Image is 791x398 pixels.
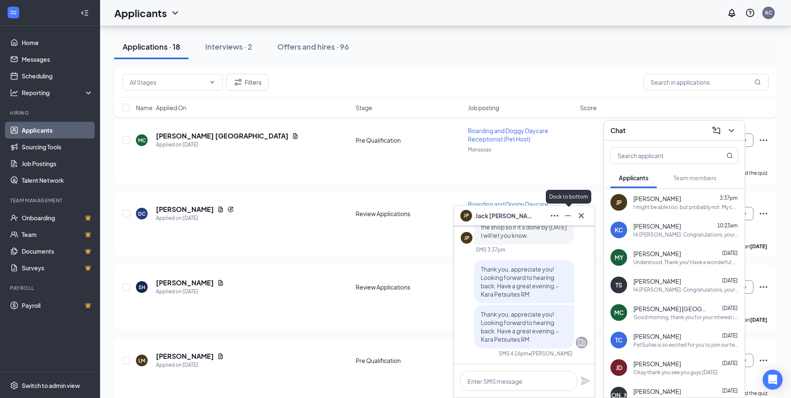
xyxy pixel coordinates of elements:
[758,282,768,292] svg: Ellipses
[720,195,738,201] span: 3:37pm
[722,250,738,256] span: [DATE]
[481,265,559,298] span: Thank you, appreciate you! Looking forward to hearing back. Have a great evening.-Kara Petsuites RM
[22,243,93,259] a: DocumentsCrown
[616,198,622,207] div: JP
[580,376,590,386] svg: Plane
[616,363,622,372] div: JD
[643,74,768,91] input: Search in applications
[356,283,463,291] div: Review Applications
[615,336,623,344] div: TC
[633,387,681,395] span: [PERSON_NAME]
[356,103,372,112] span: Stage
[633,231,738,238] div: Hi [PERSON_NAME]. Congratulations, your meeting with PetSuites for Boarding and Doggy Daycare Att...
[475,211,534,220] span: Jack [PERSON_NAME]
[611,148,710,164] input: Search applicant
[10,285,91,292] div: Payroll
[576,211,586,221] svg: Cross
[292,133,299,139] svg: Document
[226,74,269,91] button: Filter Filters
[9,8,18,17] svg: WorkstreamLogo
[10,197,91,204] div: Team Management
[758,209,768,219] svg: Ellipses
[575,209,588,222] button: Cross
[138,357,145,364] div: LM
[22,155,93,172] a: Job Postings
[156,352,214,361] h5: [PERSON_NAME]
[22,88,93,97] div: Reporting
[722,305,738,311] span: [DATE]
[726,152,733,159] svg: MagnifyingGlass
[156,278,214,287] h5: [PERSON_NAME]
[209,79,216,86] svg: ChevronDown
[499,350,528,357] div: SMS 4:16pm
[546,190,591,204] div: Dock to bottom
[123,41,180,52] div: Applications · 18
[22,122,93,139] a: Applicants
[22,297,93,314] a: PayrollCrown
[217,280,224,286] svg: Document
[673,174,716,181] span: Team members
[22,68,93,84] a: Scheduling
[156,361,224,369] div: Applied on [DATE]
[633,332,681,340] span: [PERSON_NAME]
[277,41,349,52] div: Offers and hires · 96
[750,317,767,323] b: [DATE]
[138,210,146,217] div: DC
[610,126,625,135] h3: Chat
[476,246,505,253] div: SMS 3:37pm
[80,9,89,17] svg: Collapse
[356,136,463,144] div: Pre Qualification
[633,305,708,313] span: [PERSON_NAME] [GEOGRAPHIC_DATA]
[468,146,491,153] span: Manassas
[754,79,761,86] svg: MagnifyingGlass
[22,209,93,226] a: OnboardingCrown
[22,259,93,276] a: SurveysCrown
[722,333,738,339] span: [DATE]
[710,124,723,137] button: ComposeMessage
[138,137,146,144] div: MC
[217,353,224,360] svg: Document
[22,34,93,51] a: Home
[138,284,146,291] div: SH
[156,131,289,141] h5: [PERSON_NAME] [GEOGRAPHIC_DATA]
[722,360,738,366] span: [DATE]
[763,370,783,390] div: Open Intercom Messenger
[22,51,93,68] a: Messages
[633,249,681,258] span: [PERSON_NAME]
[356,356,463,365] div: Pre Qualification
[633,259,738,266] div: Understood. Thank you! Have a wonderful weekend.
[22,226,93,243] a: TeamCrown
[464,234,470,242] div: JP
[745,8,755,18] svg: QuestionInfo
[156,287,224,296] div: Applied on [DATE]
[356,209,463,218] div: Review Applications
[22,381,80,390] div: Switch to admin view
[114,6,167,20] h1: Applicants
[633,194,681,203] span: [PERSON_NAME]
[550,211,560,221] svg: Ellipses
[722,388,738,394] span: [DATE]
[633,341,738,348] div: PetSuites is so excited for you to join our team! Do you know anyone else who might be interested...
[750,243,767,249] b: [DATE]
[722,277,738,284] span: [DATE]
[633,360,681,368] span: [PERSON_NAME]
[170,8,180,18] svg: ChevronDown
[619,174,648,181] span: Applicants
[758,355,768,365] svg: Ellipses
[217,206,224,213] svg: Document
[548,209,561,222] button: Ellipses
[468,200,548,216] span: Boarding and Doggy Daycare Attendant (Pet Pro)
[615,281,622,289] div: TS
[10,381,18,390] svg: Settings
[528,350,573,357] span: • [PERSON_NAME]
[22,172,93,189] a: Talent Network
[633,222,681,230] span: [PERSON_NAME]
[614,308,624,317] div: MC
[633,286,738,293] div: Hi [PERSON_NAME]. Congratulations, your meeting with PetSuites for Boarding and Doggy Daycare Rec...
[726,126,736,136] svg: ChevronDown
[10,88,18,97] svg: Analysis
[481,310,559,343] span: Thank you, appreciate you! Looking forward to hearing back. Have a great evening.-Kara Petsuites RM
[468,103,499,112] span: Job posting
[577,338,587,348] svg: Company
